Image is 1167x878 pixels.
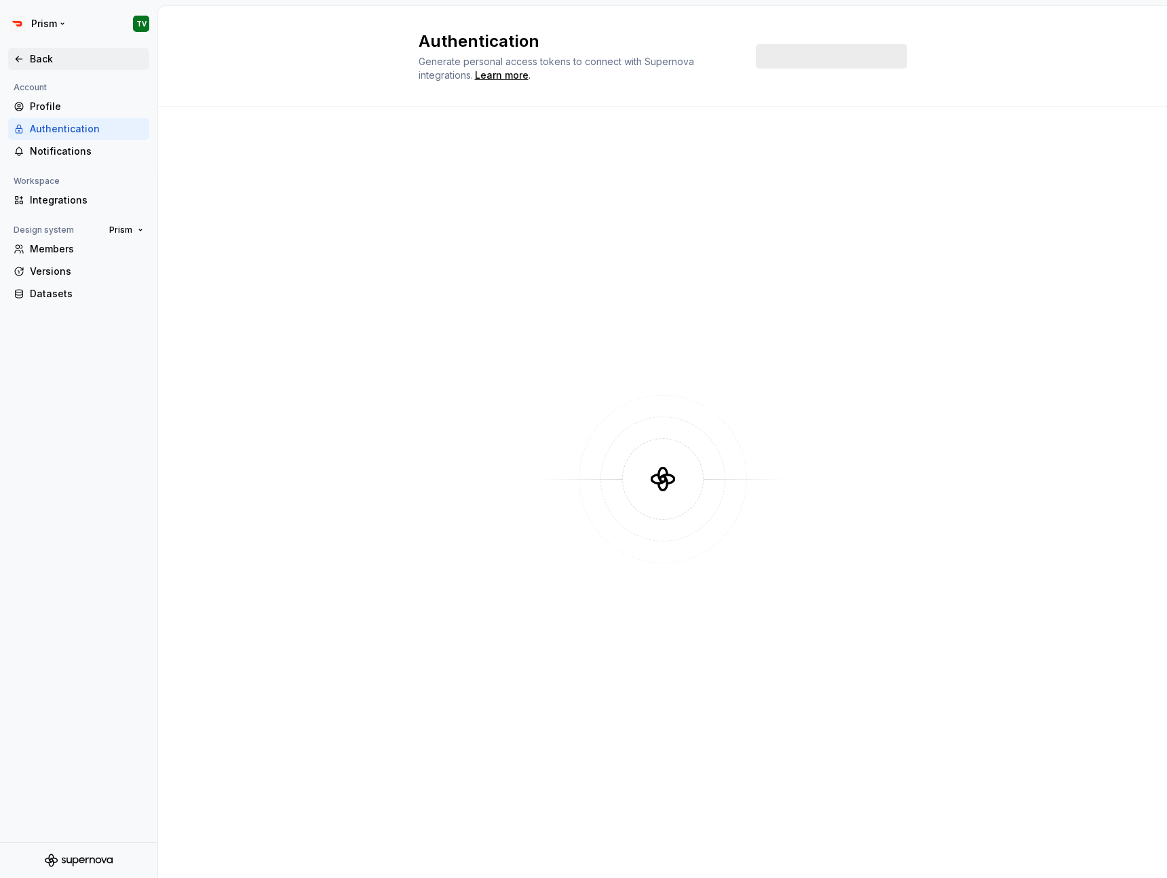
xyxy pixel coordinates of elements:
[8,283,149,305] a: Datasets
[30,145,144,158] div: Notifications
[30,265,144,278] div: Versions
[8,79,52,96] div: Account
[30,100,144,113] div: Profile
[30,242,144,256] div: Members
[8,238,149,260] a: Members
[8,140,149,162] a: Notifications
[8,261,149,282] a: Versions
[419,56,697,81] span: Generate personal access tokens to connect with Supernova integrations.
[30,193,144,207] div: Integrations
[136,18,147,29] div: TV
[31,17,57,31] div: Prism
[30,122,144,136] div: Authentication
[8,48,149,70] a: Back
[9,16,26,32] img: bd52d190-91a7-4889-9e90-eccda45865b1.png
[473,71,531,81] span: .
[109,225,132,235] span: Prism
[8,96,149,117] a: Profile
[30,52,144,66] div: Back
[30,287,144,301] div: Datasets
[8,222,79,238] div: Design system
[8,118,149,140] a: Authentication
[8,189,149,211] a: Integrations
[475,69,529,82] a: Learn more
[419,31,740,52] h2: Authentication
[8,173,65,189] div: Workspace
[3,9,155,39] button: PrismTV
[45,854,113,867] svg: Supernova Logo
